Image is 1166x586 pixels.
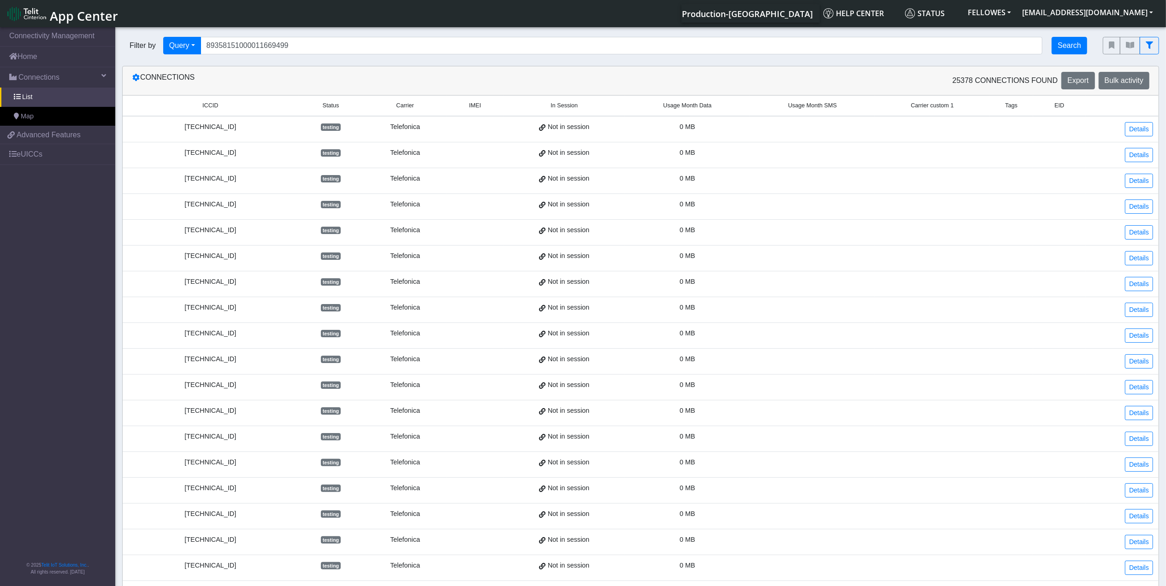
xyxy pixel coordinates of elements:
span: testing [321,330,341,337]
input: Search... [201,37,1043,54]
span: testing [321,252,341,260]
a: Details [1125,225,1153,240]
div: fitlers menu [1103,37,1159,54]
div: [TECHNICAL_ID] [128,432,293,442]
a: Status [901,4,962,23]
span: Not in session [548,303,589,313]
span: Not in session [548,148,589,158]
span: 0 MB [680,175,695,182]
span: Export [1067,76,1089,84]
span: Not in session [548,406,589,416]
span: Not in session [548,251,589,261]
a: Details [1125,251,1153,265]
button: Export [1061,72,1095,89]
span: EID [1054,101,1064,110]
span: testing [321,510,341,518]
span: 0 MB [680,149,695,156]
button: Bulk activity [1099,72,1149,89]
span: Status [905,8,945,18]
div: [TECHNICAL_ID] [128,406,293,416]
span: Map [21,111,34,122]
a: Details [1125,303,1153,317]
a: Details [1125,483,1153,498]
span: Connections [18,72,59,83]
span: Not in session [548,509,589,519]
div: Telefonica [369,122,441,132]
a: Details [1125,122,1153,136]
a: Details [1125,148,1153,162]
div: Telefonica [369,483,441,493]
div: [TECHNICAL_ID] [128,483,293,493]
span: testing [321,459,341,466]
a: Details [1125,561,1153,575]
div: [TECHNICAL_ID] [128,251,293,261]
span: Not in session [548,432,589,442]
span: 0 MB [680,304,695,311]
span: testing [321,562,341,569]
div: Telefonica [369,303,441,313]
span: Carrier [396,101,414,110]
span: Usage Month Data [663,101,712,110]
div: Telefonica [369,406,441,416]
span: Not in session [548,457,589,468]
a: Details [1125,406,1153,420]
div: [TECHNICAL_ID] [128,561,293,571]
span: testing [321,381,341,389]
span: testing [321,227,341,234]
span: testing [321,536,341,544]
span: Tags [1005,101,1018,110]
span: Not in session [548,328,589,339]
span: testing [321,356,341,363]
a: Details [1125,380,1153,394]
span: IMEI [469,101,481,110]
div: Telefonica [369,457,441,468]
span: 0 MB [680,355,695,363]
span: Not in session [548,561,589,571]
a: Details [1125,277,1153,291]
span: Help center [823,8,884,18]
span: Not in session [548,225,589,235]
span: App Center [50,7,118,24]
div: Connections [125,72,641,89]
button: Search [1052,37,1087,54]
span: 0 MB [680,562,695,569]
span: ICCID [202,101,218,110]
span: 0 MB [680,407,695,414]
span: testing [321,407,341,415]
button: FELLOWES [962,4,1017,21]
span: 0 MB [680,458,695,466]
span: Not in session [548,277,589,287]
div: [TECHNICAL_ID] [128,535,293,545]
div: Telefonica [369,174,441,184]
a: Telit IoT Solutions, Inc. [41,563,88,568]
span: Not in session [548,380,589,390]
div: Telefonica [369,277,441,287]
a: Details [1125,432,1153,446]
span: Not in session [548,174,589,184]
span: In Session [550,101,578,110]
span: Carrier custom 1 [911,101,954,110]
div: [TECHNICAL_ID] [128,277,293,287]
span: Usage Month SMS [788,101,837,110]
div: [TECHNICAL_ID] [128,122,293,132]
span: Not in session [548,199,589,210]
span: 0 MB [680,510,695,517]
span: 0 MB [680,226,695,234]
a: Details [1125,354,1153,369]
span: 0 MB [680,329,695,337]
span: testing [321,201,341,208]
div: [TECHNICAL_ID] [128,354,293,364]
span: testing [321,175,341,182]
span: 0 MB [680,484,695,492]
a: Details [1125,199,1153,214]
button: [EMAIL_ADDRESS][DOMAIN_NAME] [1017,4,1159,21]
a: Details [1125,174,1153,188]
div: Telefonica [369,148,441,158]
img: knowledge.svg [823,8,834,18]
span: Not in session [548,535,589,545]
img: status.svg [905,8,915,18]
span: testing [321,278,341,286]
span: testing [321,304,341,311]
span: testing [321,123,341,131]
span: Not in session [548,122,589,132]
